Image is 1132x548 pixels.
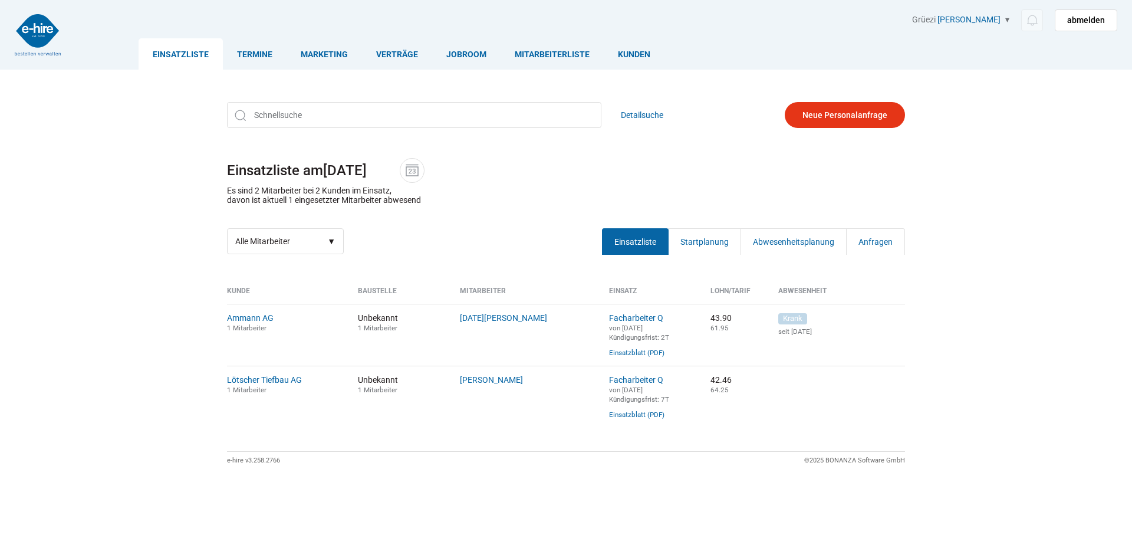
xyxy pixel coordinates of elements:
a: Anfragen [846,228,905,255]
th: Abwesenheit [769,287,905,304]
div: ©2025 BONANZA Software GmbH [804,452,905,470]
small: 1 Mitarbeiter [358,386,397,394]
span: Krank [778,313,807,324]
small: von [DATE] Kündigungsfrist: 7T [609,386,669,403]
a: Lötscher Tiefbau AG [227,375,302,385]
a: abmelden [1055,9,1117,31]
th: Baustelle [349,287,451,304]
a: Kunden [604,38,664,70]
a: Jobroom [432,38,501,70]
a: Marketing [287,38,362,70]
a: Termine [223,38,287,70]
a: Facharbeiter Q [609,313,663,323]
a: Abwesenheitsplanung [741,228,847,255]
input: Schnellsuche [227,102,601,128]
a: [PERSON_NAME] [460,375,523,385]
small: 1 Mitarbeiter [358,324,397,332]
nobr: 42.46 [710,375,732,385]
a: [DATE][PERSON_NAME] [460,313,547,323]
th: Einsatz [600,287,702,304]
small: 1 Mitarbeiter [227,324,266,332]
a: Einsatzblatt (PDF) [609,349,664,357]
nobr: 43.90 [710,313,732,323]
small: seit [DATE] [778,327,905,336]
a: Einsatzliste [602,228,669,255]
a: Detailsuche [621,102,663,128]
small: von [DATE] Kündigungsfrist: 2T [609,324,669,342]
a: Mitarbeiterliste [501,38,604,70]
th: Mitarbeiter [451,287,600,304]
th: Kunde [227,287,349,304]
img: icon-date.svg [403,162,421,179]
img: icon-notification.svg [1025,13,1039,28]
h1: Einsatzliste am [227,158,905,183]
a: Einsatzblatt (PDF) [609,411,664,419]
a: Ammann AG [227,313,274,323]
p: Es sind 2 Mitarbeiter bei 2 Kunden im Einsatz, davon ist aktuell 1 eingesetzter Mitarbeiter abwesend [227,186,421,205]
a: Einsatzliste [139,38,223,70]
small: 61.95 [710,324,729,332]
a: Startplanung [668,228,741,255]
img: logo2.png [15,14,61,55]
small: 64.25 [710,386,729,394]
div: e-hire v3.258.2766 [227,452,280,470]
th: Lohn/Tarif [702,287,769,304]
a: Verträge [362,38,432,70]
div: Grüezi [912,15,1117,31]
a: [PERSON_NAME] [937,15,1001,24]
a: Facharbeiter Q [609,375,663,385]
a: Neue Personalanfrage [785,102,905,128]
span: Unbekannt [358,313,442,332]
small: 1 Mitarbeiter [227,386,266,394]
span: Unbekannt [358,375,442,394]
